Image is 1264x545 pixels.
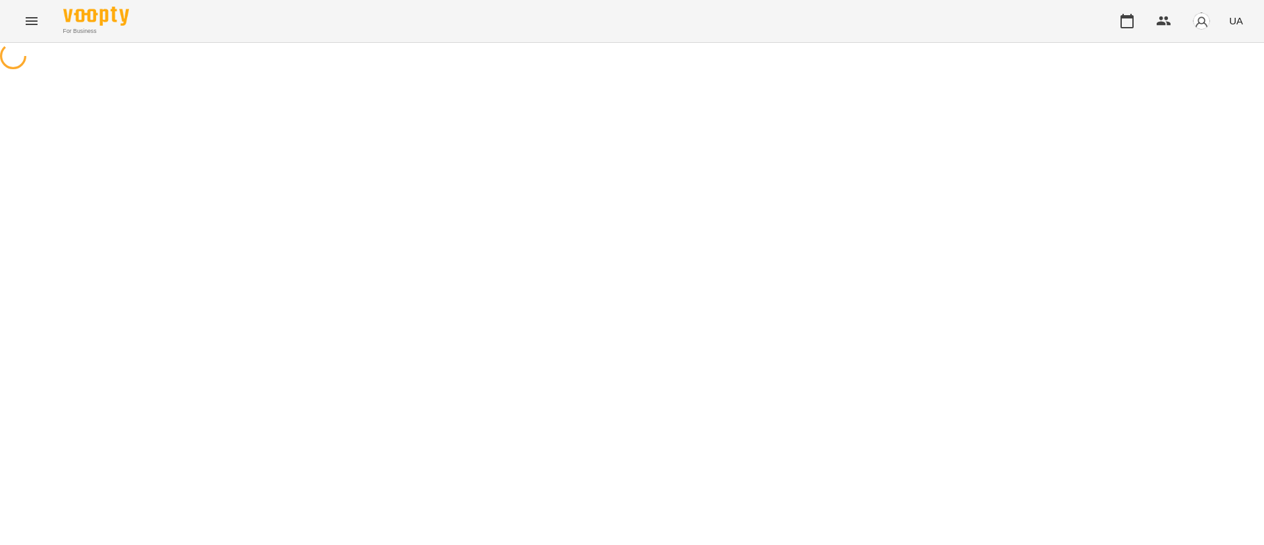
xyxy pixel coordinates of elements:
[1224,9,1248,33] button: UA
[1192,12,1211,30] img: avatar_s.png
[16,5,47,37] button: Menu
[1229,14,1243,28] span: UA
[63,7,129,26] img: Voopty Logo
[63,27,129,36] span: For Business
